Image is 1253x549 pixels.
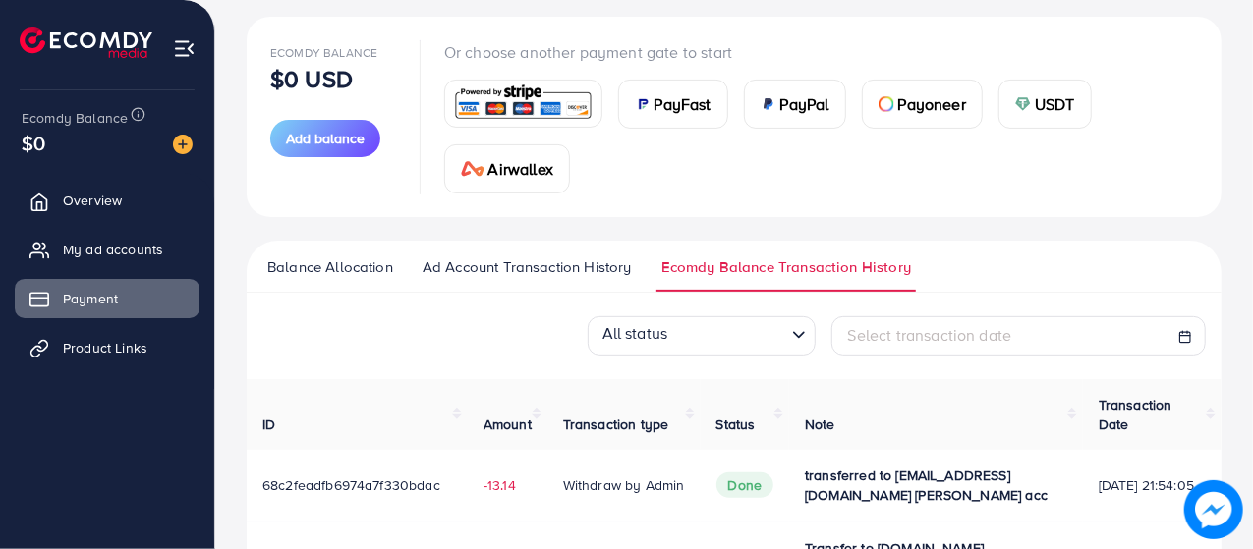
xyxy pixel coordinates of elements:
span: Product Links [63,338,147,357]
img: image [1184,480,1243,539]
span: USDT [1035,92,1075,116]
img: image [173,135,193,154]
img: card [635,96,651,112]
span: Balance Allocation [267,256,393,278]
a: Payment [15,279,199,318]
a: cardPayPal [744,80,846,129]
span: My ad accounts [63,240,163,259]
span: [DATE] 21:54:05 [1099,475,1206,495]
span: Done [716,472,774,498]
span: Airwallex [488,157,553,181]
input: Search for option [673,318,783,350]
a: cardPayFast [618,80,728,129]
span: PayPal [780,92,829,116]
button: Add balance [270,120,380,157]
img: card [761,96,776,112]
div: Search for option [588,316,816,356]
span: Transaction Date [1099,395,1172,434]
img: logo [20,27,152,58]
a: card [444,80,602,128]
span: 68c2feadfb6974a7f330bdac [262,475,440,495]
img: card [451,82,596,125]
span: Ecomdy Balance Transaction History [661,256,911,278]
span: Select transaction date [848,324,1012,346]
span: transferred to [EMAIL_ADDRESS][DOMAIN_NAME] [PERSON_NAME] acc [805,466,1048,505]
span: All status [598,317,672,350]
span: Payment [63,289,118,308]
a: My ad accounts [15,230,199,269]
a: Product Links [15,328,199,367]
span: Note [805,414,835,434]
p: $0 USD [270,67,353,90]
span: Payoneer [898,92,966,116]
a: cardPayoneer [862,80,983,129]
a: cardUSDT [998,80,1092,129]
a: Overview [15,181,199,220]
span: Ad Account Transaction History [423,256,632,278]
img: card [879,96,894,112]
img: card [461,161,484,177]
p: Or choose another payment gate to start [444,40,1198,64]
img: card [1015,96,1031,112]
span: Overview [63,191,122,210]
span: Ecomdy Balance [270,44,377,61]
span: Ecomdy Balance [22,108,128,128]
span: -13.14 [484,475,532,495]
span: Add balance [286,129,365,148]
a: cardAirwallex [444,144,570,193]
span: Withdraw by Admin [563,475,685,495]
span: PayFast [655,92,712,116]
span: Amount [484,414,532,434]
span: Transaction type [563,414,669,434]
span: $0 [22,129,45,157]
span: ID [262,414,275,434]
img: menu [173,37,196,60]
span: Status [716,414,756,434]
